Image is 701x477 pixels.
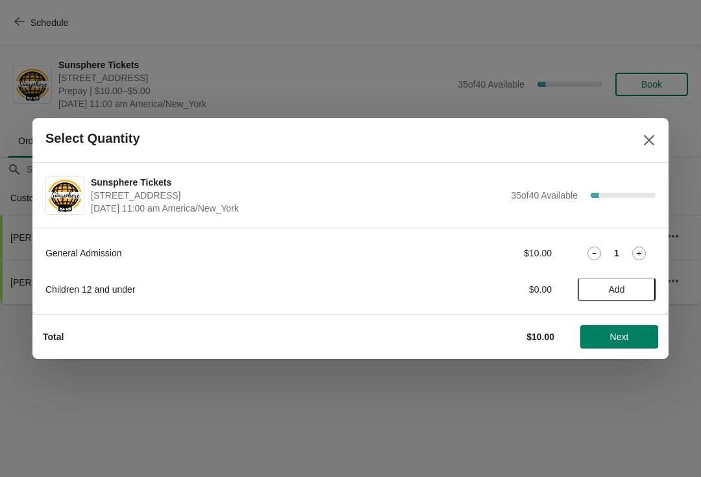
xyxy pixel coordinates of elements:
div: General Admission [45,247,406,260]
button: Add [578,278,656,301]
strong: 1 [614,247,619,260]
span: [STREET_ADDRESS] [91,189,504,202]
div: $10.00 [432,247,552,260]
div: Children 12 and under [45,283,406,296]
span: [DATE] 11:00 am America/New_York [91,202,504,215]
h2: Select Quantity [45,131,140,146]
span: Next [610,332,629,342]
button: Close [637,128,661,152]
strong: Total [43,332,64,342]
span: 35 of 40 Available [511,190,578,201]
strong: $10.00 [526,332,554,342]
span: Add [609,284,625,295]
div: $0.00 [432,283,552,296]
button: Next [580,325,658,349]
span: Sunsphere Tickets [91,176,504,189]
img: Sunsphere Tickets | 810 Clinch Avenue, Knoxville, TN, USA | September 15 | 11:00 am America/New_York [46,178,84,214]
